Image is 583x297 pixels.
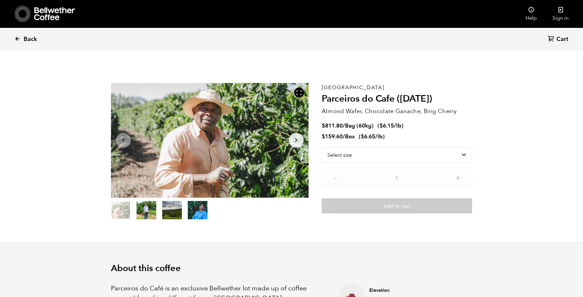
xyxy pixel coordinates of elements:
[343,133,345,140] span: /
[345,122,374,129] span: Bag (60kg)
[379,122,383,129] span: $
[379,122,394,129] bdi: 6.15
[322,133,325,140] span: $
[361,133,375,140] bdi: 6.65
[556,35,568,43] span: Cart
[369,287,462,294] h4: Elevation
[322,133,343,140] bdi: 159.60
[332,174,340,181] button: -
[24,35,37,43] span: Back
[345,133,355,140] span: Box
[375,133,383,140] span: /lb
[548,35,570,44] a: Cart
[111,263,472,274] h2: About this coffee
[343,122,345,129] span: /
[361,133,364,140] span: $
[359,133,385,140] span: ( )
[394,122,401,129] span: /lb
[322,198,472,213] button: Add to cart
[322,93,472,105] h2: Parceiros do Cafe ([DATE])
[378,122,403,129] span: ( )
[322,122,343,129] bdi: 811.80
[322,107,472,116] p: Almond Wafer, Chocolate Ganache, Bing Cherry
[322,122,325,129] span: $
[454,174,462,181] button: +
